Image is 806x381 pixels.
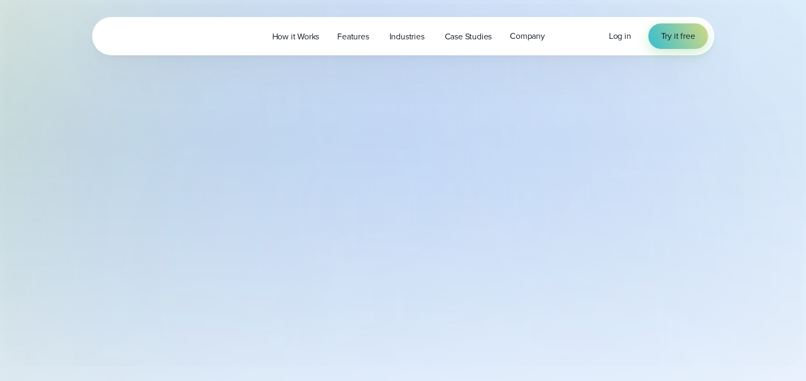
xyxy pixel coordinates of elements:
a: How it Works [263,26,329,47]
span: Features [337,30,369,43]
span: Company [510,30,545,43]
span: Case Studies [445,30,492,43]
a: Log in [609,30,631,43]
a: Try it free [648,23,708,49]
span: Industries [389,30,425,43]
a: Case Studies [436,26,501,47]
span: How it Works [272,30,320,43]
span: Try it free [661,30,695,43]
span: Log in [609,30,631,42]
